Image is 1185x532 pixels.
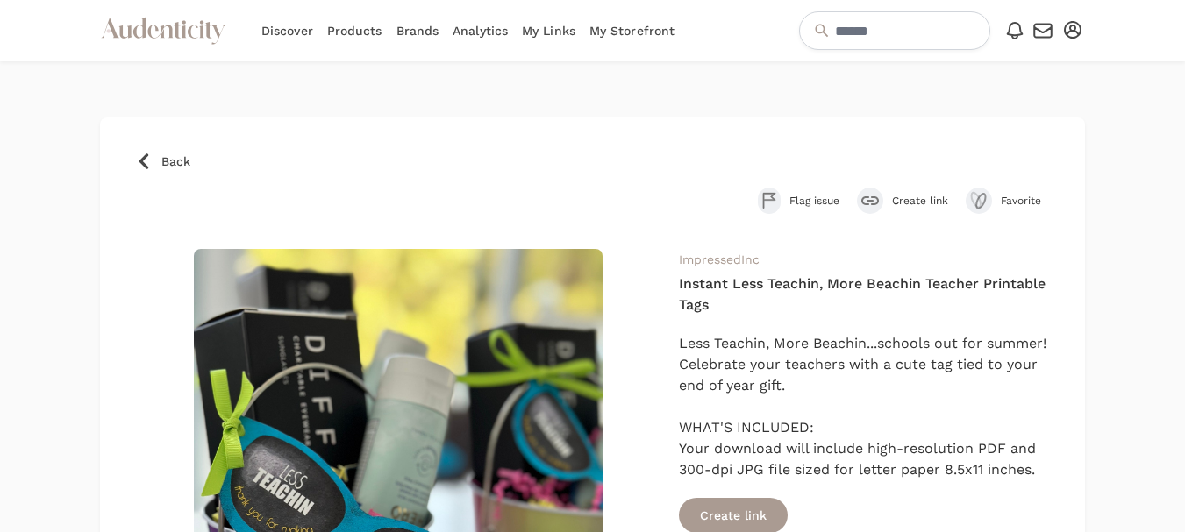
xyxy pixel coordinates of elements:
[966,188,1050,214] button: Favorite
[679,273,1050,316] h4: Instant Less Teachin, More Beachin Teacher Printable Tags
[135,153,1050,170] a: Back
[1001,194,1050,208] span: Favorite
[758,188,839,214] button: Flag issue
[161,153,190,170] span: Back
[892,194,948,208] span: Create link
[789,194,839,208] span: Flag issue
[857,188,948,214] button: Create link
[679,252,760,266] a: ImpressedInc
[679,333,1050,480] div: Less Teachin, More Beachin...schools out for summer! Celebrate your teachers with a cute tag tied...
